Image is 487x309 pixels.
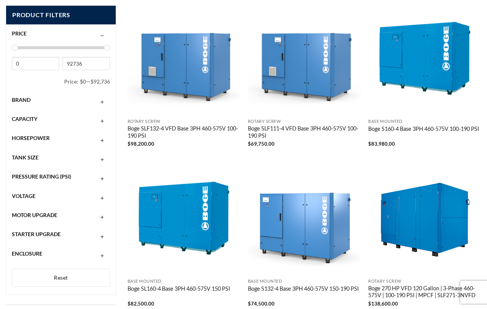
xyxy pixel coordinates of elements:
span: Pressure Rating (PSI) [12,173,71,180]
p: Rotary Screw [248,119,361,124]
button: Reset [12,269,110,287]
a: Boge S132-4 Base 3PH 460-575V 150-190 PSI [248,285,359,294]
span: — [86,78,91,85]
span: $ [248,301,251,307]
input: Max price [62,57,110,70]
bdi: 69,750.00 [248,141,275,147]
bdi: 74,500.00 [248,301,275,307]
span: $ [368,301,371,307]
span: Motor Upgrade [12,212,57,218]
span: Enclosure [12,250,42,257]
span: Capacity [12,116,37,122]
a: Boge SL160-4 Base 3PH 460-575V 150 PSI [128,285,230,294]
span: $92,736 [91,78,110,85]
span: Price: [64,75,80,88]
bdi: 98,200.00 [128,141,154,147]
span: Voltage [12,193,36,199]
span: $0 [80,78,86,85]
a: Boge S160-4 Base 3PH 460-575V 100-190 PSI [368,126,479,134]
span: $ [128,301,131,307]
span: Brand [12,97,31,103]
span: Tank Size [12,154,39,161]
img: Boge SL160-4 Base 3PH 460-575V 150 PSI [128,162,241,275]
span: Starter Upgrade [12,231,61,237]
img: Boge S132-4 Base 3PH 460-575V 150-190 PSI [248,162,361,275]
span: Price [12,30,27,37]
img: Boge S160-4 Base 3PH 460-575V 100-190 PSI [368,2,481,115]
p: Rotary Screw [128,119,241,124]
span: $ [368,141,371,147]
bdi: 82,500.00 [128,301,154,307]
span: Reset [54,274,68,281]
img: Boge 270 HP VFD 120 Gallon | 3-Phase 460-575V | 100-190 PSI | MPCF | SLF271-3NVFD [368,162,481,275]
img: Boge SLF111-4 VFD Base 3PH 460-575V 100-190 PSI [248,2,361,115]
a: Boge 270 HP VFD 120 Gallon | 3-Phase 460-575V | 100-190 PSI | MPCF | SLF271-3NVFD [368,285,481,300]
img: Boge SLF132-4 VFD Base 3PH 460-575V 100-190 PSI [128,2,241,115]
p: Rotary Screw [368,279,481,284]
a: Boge SLF111-4 VFD Base 3PH 460-575V 100-190 PSI [248,125,361,140]
bdi: 138,600.00 [368,301,398,307]
span: Product Filters [6,6,116,24]
p: Base Mounted [128,279,241,284]
span: Horsepower [12,135,50,141]
p: Base Mounted [368,119,481,124]
input: Min price [12,57,59,70]
a: Boge SLF132-4 VFD Base 3PH 460-575V 100-190 PSI [128,125,241,140]
span: $ [248,141,251,147]
span: $ [128,141,131,147]
p: Base Mounted [248,279,361,284]
bdi: 83,980.00 [368,141,395,147]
